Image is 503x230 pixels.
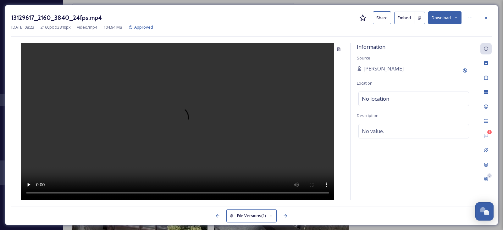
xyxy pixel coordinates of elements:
[357,43,385,50] span: Information
[362,95,389,103] span: No location
[11,13,102,22] h3: 13129617_2160_3840_24fps.mp4
[77,24,97,30] span: video/mp4
[363,65,404,72] span: [PERSON_NAME]
[487,130,492,134] div: 1
[428,11,462,24] button: Download
[475,202,494,221] button: Open Chat
[357,80,373,86] span: Location
[487,173,492,178] div: 0
[357,55,370,61] span: Source
[373,11,391,24] button: Share
[103,24,122,30] span: 104.94 MB
[226,209,277,222] button: File Versions(1)
[357,113,379,118] span: Description
[11,24,34,30] span: [DATE] 08:23
[134,24,153,30] span: Approved
[362,127,384,135] span: No value.
[394,12,414,24] button: Embed
[41,24,71,30] span: 2160 px x 3840 px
